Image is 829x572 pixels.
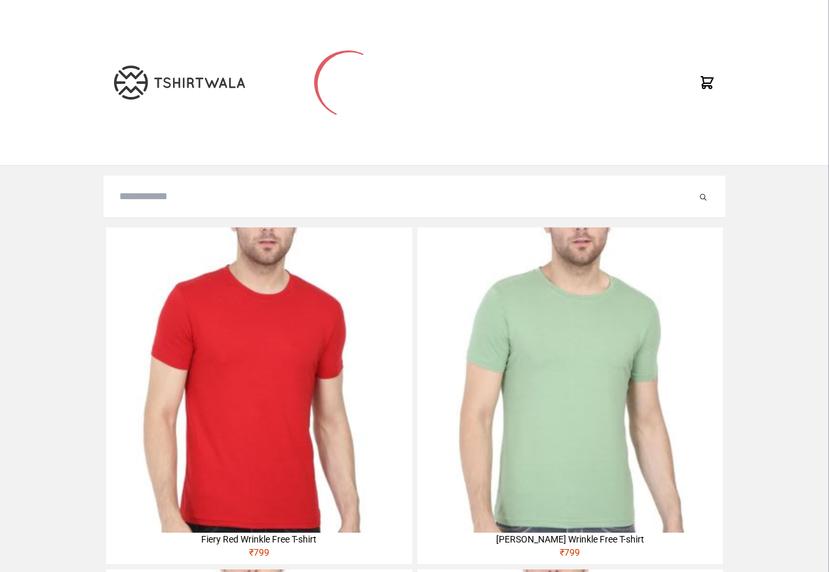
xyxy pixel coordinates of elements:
img: 4M6A2225-320x320.jpg [106,227,412,533]
a: [PERSON_NAME] Wrinkle Free T-shirt₹799 [417,227,723,564]
div: ₹ 799 [106,546,412,564]
div: Fiery Red Wrinkle Free T-shirt [106,533,412,546]
img: 4M6A2211-320x320.jpg [417,227,723,533]
div: ₹ 799 [417,546,723,564]
a: Fiery Red Wrinkle Free T-shirt₹799 [106,227,412,564]
button: Submit your search query. [697,189,710,204]
div: [PERSON_NAME] Wrinkle Free T-shirt [417,533,723,546]
img: TW-LOGO-400-104.png [114,66,245,100]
